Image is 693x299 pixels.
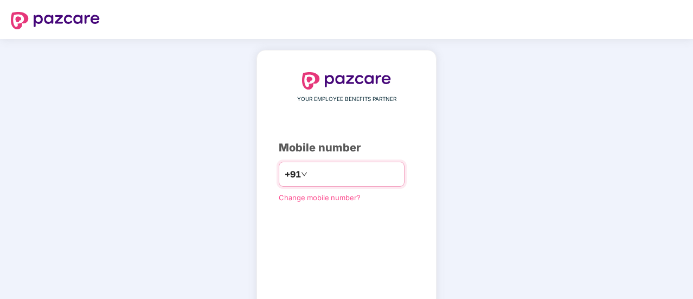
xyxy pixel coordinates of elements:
img: logo [11,12,100,29]
span: down [301,171,307,177]
span: YOUR EMPLOYEE BENEFITS PARTNER [297,95,396,104]
a: Change mobile number? [279,193,361,202]
span: +91 [285,168,301,181]
div: Mobile number [279,139,414,156]
img: logo [302,72,391,90]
